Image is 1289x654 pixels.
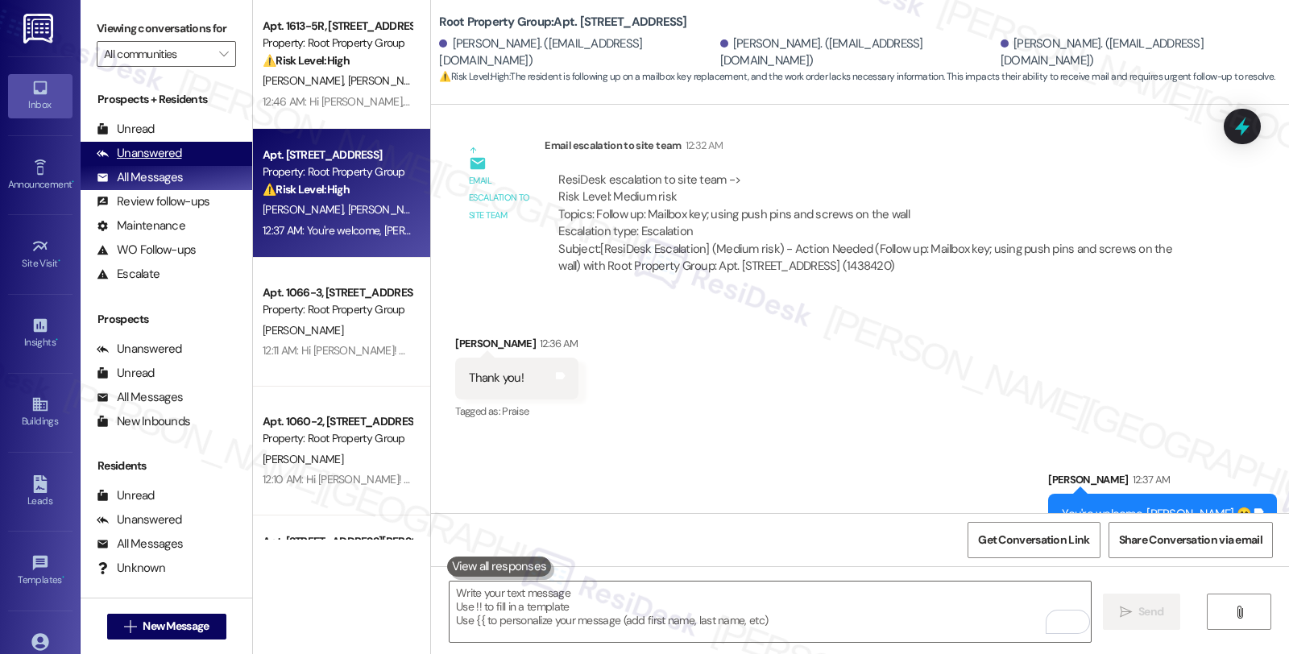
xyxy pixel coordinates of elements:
[97,169,183,186] div: All Messages
[107,614,226,640] button: New Message
[1233,606,1245,619] i: 
[1138,603,1163,620] span: Send
[97,193,209,210] div: Review follow-ups
[469,172,532,224] div: Email escalation to site team
[263,430,412,447] div: Property: Root Property Group
[469,370,524,387] div: Thank you!
[97,242,196,259] div: WO Follow-ups
[8,74,73,118] a: Inbox
[439,35,715,70] div: [PERSON_NAME]. ([EMAIL_ADDRESS][DOMAIN_NAME])
[263,94,1169,109] div: 12:46 AM: Hi [PERSON_NAME], I'd like to give you an update. Please know that a link has been sent...
[439,68,1274,85] span: : The resident is following up on a mailbox key replacement, and the work order lacks necessary i...
[263,413,412,430] div: Apt. 1060-2, [STREET_ADDRESS]
[81,91,252,108] div: Prospects + Residents
[720,35,997,70] div: [PERSON_NAME]. ([EMAIL_ADDRESS][DOMAIN_NAME])
[97,560,165,577] div: Unknown
[8,312,73,355] a: Insights •
[219,48,228,60] i: 
[97,16,236,41] label: Viewing conversations for
[263,163,412,180] div: Property: Root Property Group
[455,335,578,358] div: [PERSON_NAME]
[56,334,58,346] span: •
[97,341,182,358] div: Unanswered
[558,172,1189,241] div: ResiDesk escalation to site team -> Risk Level: Medium risk Topics: Follow up: Mailbox key; using...
[97,413,190,430] div: New Inbounds
[72,176,74,188] span: •
[1109,522,1273,558] button: Share Conversation via email
[143,618,209,635] span: New Message
[97,389,183,406] div: All Messages
[263,182,350,197] strong: ⚠️ Risk Level: High
[263,73,348,88] span: [PERSON_NAME]
[263,35,412,52] div: Property: Root Property Group
[1120,606,1132,619] i: 
[97,487,155,504] div: Unread
[558,241,1189,275] div: Subject: [ResiDesk Escalation] (Medium risk) - Action Needed (Follow up: Mailbox key; using push ...
[455,399,578,423] div: Tagged as:
[1119,532,1262,548] span: Share Conversation via email
[263,452,343,466] span: [PERSON_NAME]
[62,572,64,583] span: •
[1062,506,1251,523] div: You're welcome, [PERSON_NAME] 😊
[8,391,73,434] a: Buildings
[104,41,210,67] input: All communities
[97,266,160,283] div: Escalate
[8,233,73,276] a: Site Visit •
[263,323,343,337] span: [PERSON_NAME]
[263,18,412,35] div: Apt. 1613-5R, [STREET_ADDRESS]
[439,70,508,83] strong: ⚠️ Risk Level: High
[97,217,185,234] div: Maintenance
[97,145,182,162] div: Unanswered
[536,335,578,352] div: 12:36 AM
[263,533,412,550] div: Apt. [STREET_ADDRESS][PERSON_NAME][PERSON_NAME]
[1103,594,1181,630] button: Send
[8,549,73,593] a: Templates •
[968,522,1100,558] button: Get Conversation Link
[124,620,136,633] i: 
[263,301,412,318] div: Property: Root Property Group
[978,532,1089,548] span: Get Conversation Link
[682,137,723,154] div: 12:32 AM
[1129,471,1171,488] div: 12:37 AM
[81,311,252,328] div: Prospects
[1001,35,1277,70] div: [PERSON_NAME]. ([EMAIL_ADDRESS][DOMAIN_NAME])
[97,511,182,528] div: Unanswered
[263,284,412,301] div: Apt. 1066-3, [STREET_ADDRESS]
[97,365,155,382] div: Unread
[439,14,686,31] b: Root Property Group: Apt. [STREET_ADDRESS]
[97,536,183,553] div: All Messages
[348,202,433,217] span: [PERSON_NAME]
[545,137,1203,159] div: Email escalation to site team
[502,404,528,418] span: Praise
[23,14,56,43] img: ResiDesk Logo
[450,582,1091,642] textarea: To enrich screen reader interactions, please activate Accessibility in Grammarly extension settings
[97,121,155,138] div: Unread
[263,147,412,163] div: Apt. [STREET_ADDRESS]
[8,470,73,514] a: Leads
[263,53,350,68] strong: ⚠️ Risk Level: High
[81,457,252,474] div: Residents
[58,255,60,267] span: •
[263,223,480,238] div: 12:37 AM: You're welcome, [PERSON_NAME] 😊
[348,73,429,88] span: [PERSON_NAME]
[263,202,348,217] span: [PERSON_NAME]
[1048,471,1277,494] div: [PERSON_NAME]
